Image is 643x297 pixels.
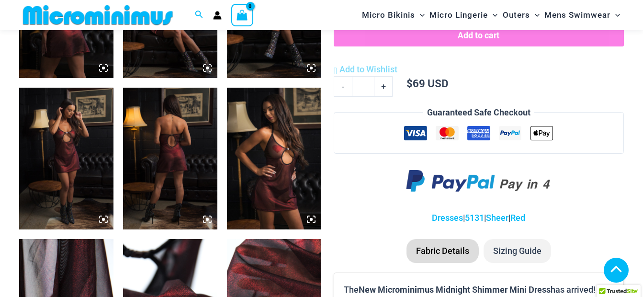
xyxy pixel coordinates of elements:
a: Micro BikinisMenu ToggleMenu Toggle [360,3,427,27]
a: Add to Wishlist [334,62,397,77]
a: Mens SwimwearMenu ToggleMenu Toggle [542,3,622,27]
a: - [334,76,352,96]
span: Menu Toggle [488,3,497,27]
span: Add to Wishlist [339,64,397,74]
a: OutersMenu ToggleMenu Toggle [500,3,542,27]
span: Outers [503,3,530,27]
a: + [374,76,393,96]
b: New Microminimus Midnight Shimmer Mini Dress [359,284,551,295]
span: Micro Bikinis [362,3,415,27]
input: Product quantity [352,76,374,96]
bdi: 69 USD [406,76,448,90]
a: Dresses [432,213,463,223]
img: MM SHOP LOGO FLAT [19,4,177,26]
button: Add to cart [334,23,624,46]
span: $ [406,76,413,90]
a: Micro LingerieMenu ToggleMenu Toggle [427,3,500,27]
p: | | | [334,211,624,225]
a: Red [510,213,525,223]
img: Midnight Shimmer Red 5131 Dress [227,88,321,229]
span: Menu Toggle [610,3,620,27]
li: Sizing Guide [484,239,551,263]
li: Fabric Details [406,239,479,263]
a: 5131 [465,213,484,223]
legend: Guaranteed Safe Checkout [423,105,534,120]
span: Menu Toggle [530,3,540,27]
img: Midnight Shimmer Red 5131 Dress [19,88,113,229]
span: Mens Swimwear [544,3,610,27]
img: Midnight Shimmer Red 5131 Dress [123,88,217,229]
a: Sheer [486,213,508,223]
span: Menu Toggle [415,3,425,27]
nav: Site Navigation [358,1,624,29]
a: Search icon link [195,9,203,21]
span: Micro Lingerie [429,3,488,27]
a: View Shopping Cart, empty [231,4,253,26]
a: Account icon link [213,11,222,20]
